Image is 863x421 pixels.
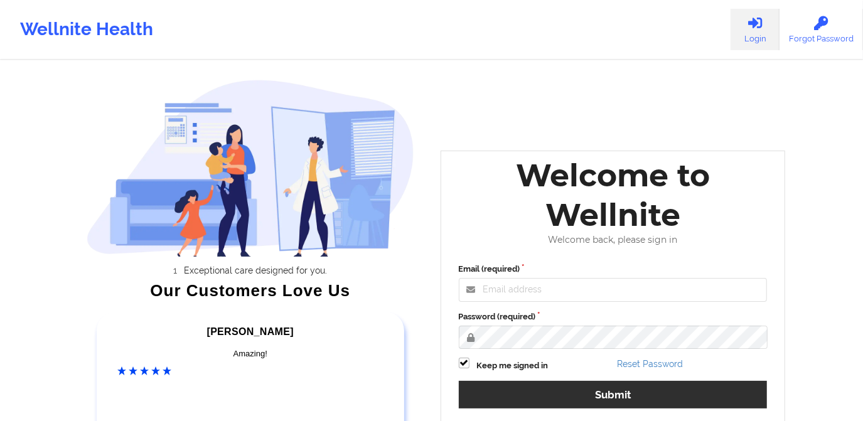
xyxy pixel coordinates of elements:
div: Amazing! [117,348,383,360]
div: Our Customers Love Us [87,284,414,297]
div: Welcome to Wellnite [450,156,776,235]
li: Exceptional care designed for you. [98,265,414,275]
span: [PERSON_NAME] [207,326,294,337]
a: Login [731,9,780,50]
label: Password (required) [459,311,768,323]
button: Submit [459,381,768,408]
a: Forgot Password [780,9,863,50]
a: Reset Password [617,359,683,369]
img: wellnite-auth-hero_200.c722682e.png [87,79,414,257]
label: Keep me signed in [477,360,549,372]
div: Welcome back, please sign in [450,235,776,245]
input: Email address [459,278,768,302]
label: Email (required) [459,263,768,275]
